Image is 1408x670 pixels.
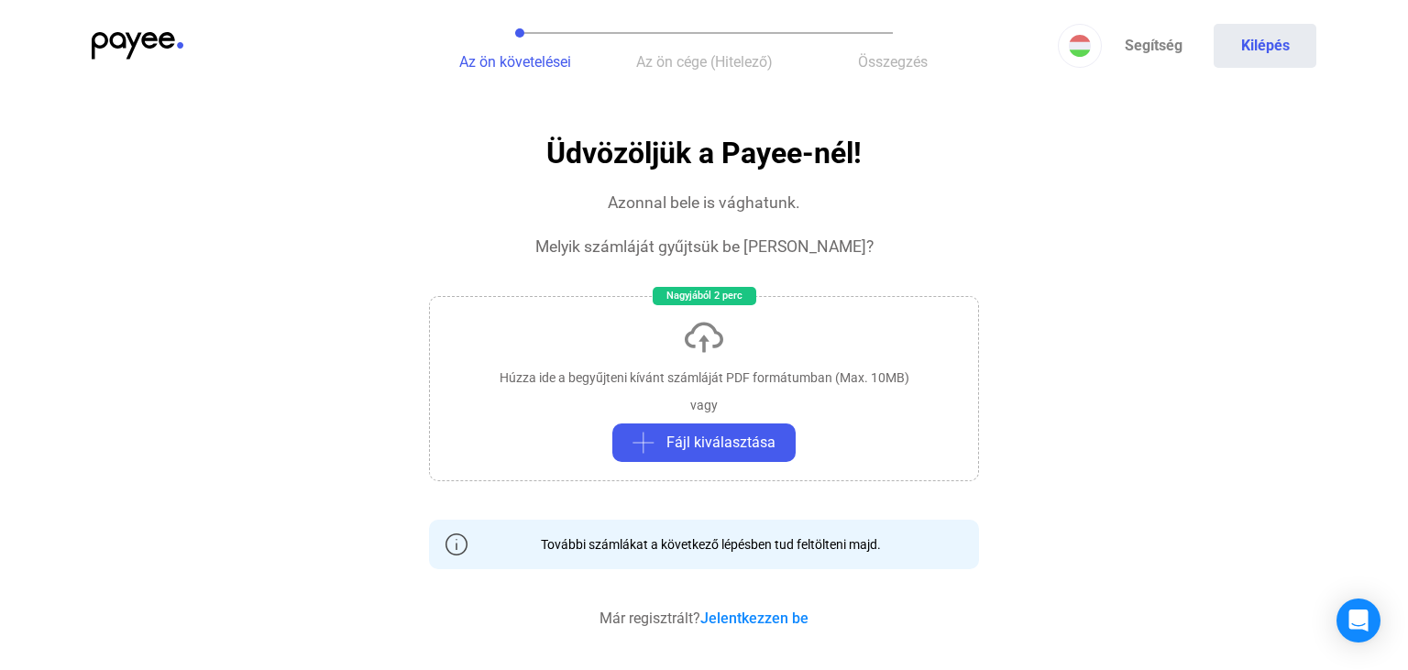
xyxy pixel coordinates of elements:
[500,368,909,387] div: Húzza ide a begyűjteni kívánt számláját PDF formátumban (Max. 10MB)
[1069,35,1091,57] img: HU
[1102,24,1204,68] a: Segítség
[690,396,718,414] div: vagy
[632,432,654,454] img: plus-grey
[612,423,796,462] button: plus-greyFájl kiválasztása
[535,236,874,258] div: Melyik számláját gyűjtsük be [PERSON_NAME]?
[599,608,808,630] div: Már regisztrált?
[858,53,928,71] span: Összegzés
[459,53,571,71] span: Az ön követelései
[700,610,808,627] a: Jelentkezzen be
[636,53,773,71] span: Az ön cége (Hitelező)
[1058,24,1102,68] button: HU
[608,192,800,214] div: Azonnal bele is vághatunk.
[546,137,862,170] h1: Üdvözöljük a Payee-nél!
[666,432,775,454] span: Fájl kiválasztása
[1336,599,1380,643] div: Open Intercom Messenger
[682,315,726,359] img: upload-cloud
[653,287,756,305] div: Nagyjából 2 perc
[527,535,881,554] div: További számlákat a következő lépésben tud feltölteni majd.
[445,533,467,555] img: info-grey-outline
[1214,24,1316,68] button: Kilépés
[92,32,183,60] img: payee-logo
